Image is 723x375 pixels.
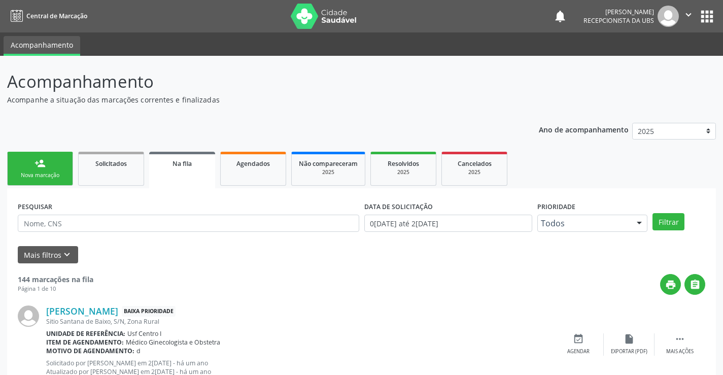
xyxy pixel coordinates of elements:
[299,168,358,176] div: 2025
[683,9,694,20] i: 
[127,329,161,338] span: Usf Centro I
[364,215,532,232] input: Selecione um intervalo
[35,158,46,169] div: person_add
[18,199,52,215] label: PESQUISAR
[458,159,492,168] span: Cancelados
[299,159,358,168] span: Não compareceram
[122,306,176,317] span: Baixa Prioridade
[18,246,78,264] button: Mais filtroskeyboard_arrow_down
[449,168,500,176] div: 2025
[573,333,584,345] i: event_available
[46,329,125,338] b: Unidade de referência:
[679,6,698,27] button: 
[136,347,141,355] span: d
[7,69,503,94] p: Acompanhamento
[7,8,87,24] a: Central de Marcação
[173,159,192,168] span: Na fila
[7,94,503,105] p: Acompanhe a situação das marcações correntes e finalizadas
[539,123,629,135] p: Ano de acompanhamento
[46,317,553,326] div: Sitio Santana de Baixo, S/N, Zona Rural
[364,199,433,215] label: DATA DE SOLICITAÇÃO
[26,12,87,20] span: Central de Marcação
[46,338,124,347] b: Item de agendamento:
[684,274,705,295] button: 
[537,199,575,215] label: Prioridade
[46,305,118,317] a: [PERSON_NAME]
[18,285,93,293] div: Página 1 de 10
[690,279,701,290] i: 
[698,8,716,25] button: apps
[567,348,590,355] div: Agendar
[658,6,679,27] img: img
[541,218,627,228] span: Todos
[652,213,684,230] button: Filtrar
[18,305,39,327] img: img
[236,159,270,168] span: Agendados
[624,333,635,345] i: insert_drive_file
[46,347,134,355] b: Motivo de agendamento:
[95,159,127,168] span: Solicitados
[674,333,685,345] i: 
[126,338,220,347] span: Médico Ginecologista e Obstetra
[4,36,80,56] a: Acompanhamento
[553,9,567,23] button: notifications
[583,8,654,16] div: [PERSON_NAME]
[611,348,647,355] div: Exportar (PDF)
[61,249,73,260] i: keyboard_arrow_down
[660,274,681,295] button: print
[666,348,694,355] div: Mais ações
[583,16,654,25] span: Recepcionista da UBS
[378,168,429,176] div: 2025
[18,215,359,232] input: Nome, CNS
[18,275,93,284] strong: 144 marcações na fila
[665,279,676,290] i: print
[15,172,65,179] div: Nova marcação
[388,159,419,168] span: Resolvidos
